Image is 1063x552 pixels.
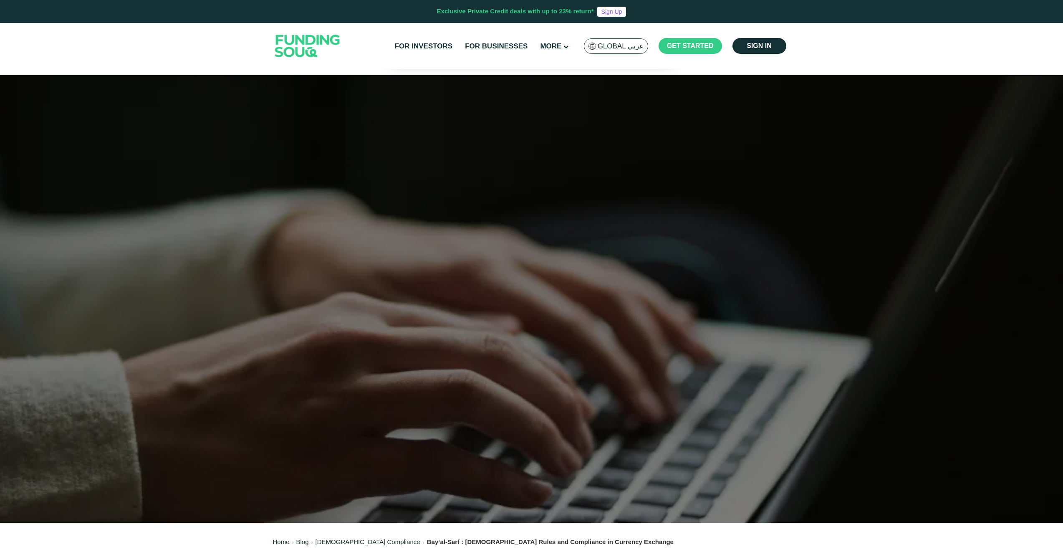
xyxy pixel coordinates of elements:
[732,38,786,54] a: Sign in
[597,7,626,17] a: Sign Up
[273,538,290,545] a: Home
[598,41,644,51] span: Global عربي
[747,42,772,49] span: Sign in
[437,7,594,16] div: Exclusive Private Credit deals with up to 23% return*
[393,39,455,53] a: For Investors
[588,43,596,50] img: SA Flag
[267,25,348,67] img: Logo
[316,538,420,545] a: [DEMOGRAPHIC_DATA] Compliance
[540,42,561,50] span: More
[296,538,309,545] a: Blog
[463,39,530,53] a: For Businesses
[667,42,714,49] span: Get started
[427,537,674,547] div: Bay‘al-Sarf : [DEMOGRAPHIC_DATA] Rules and Compliance in Currency Exchange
